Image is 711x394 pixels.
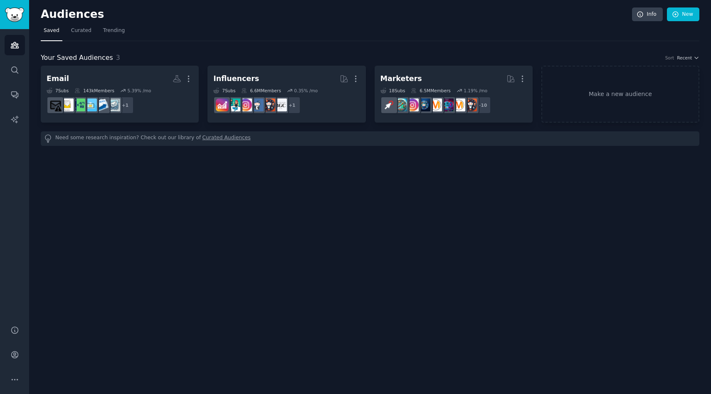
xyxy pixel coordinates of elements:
img: influencermarketing [227,98,240,111]
div: 5.39 % /mo [127,88,151,94]
div: 7 Sub s [47,88,69,94]
a: New [667,7,699,22]
img: email [49,98,62,111]
img: socialmedia [262,98,275,111]
div: Marketers [380,74,422,84]
a: Influencers7Subs6.6MMembers0.35% /mo+1BeautyGuruChattersocialmediaInstagramInstagramMarketinginfl... [207,66,365,123]
div: Influencers [213,74,259,84]
span: 3 [116,54,120,62]
img: coldemail [107,98,120,111]
span: Trending [103,27,125,34]
img: socialmedia [464,98,477,111]
span: Saved [44,27,59,34]
a: Email7Subs143kMembers5.39% /mo+1coldemailEmailmarketingEmailMarketingMasteryNewsletterManagersNew... [41,66,199,123]
div: + 1 [283,96,301,114]
img: InstagramMarketing [406,98,419,111]
div: 1.19 % /mo [464,88,487,94]
div: Need some research inspiration? Check out our library of [41,131,699,146]
div: 7 Sub s [213,88,235,94]
img: digital_marketing [417,98,430,111]
img: DigitalMarketing [429,98,442,111]
img: GummySearch logo [5,7,24,22]
a: Trending [100,24,128,41]
img: EmailMarketingMastery [84,98,97,111]
img: Instagram [251,98,264,111]
a: Info [632,7,663,22]
div: 143k Members [74,88,114,94]
div: + 1 [116,96,134,114]
div: Sort [665,55,674,61]
img: Emailmarketing [96,98,109,111]
a: Make a new audience [541,66,699,123]
div: + 10 [474,96,491,114]
h2: Audiences [41,8,632,21]
img: Affiliatemarketing [394,98,407,111]
div: 0.35 % /mo [294,88,318,94]
a: Curated [68,24,94,41]
img: NewsletterManagers [72,98,85,111]
img: PPC [383,98,395,111]
span: Curated [71,27,91,34]
div: 6.6M Members [241,88,281,94]
img: BeautyGuruChatter [274,98,287,111]
img: Newsletters [61,98,74,111]
div: Email [47,74,69,84]
img: InstagramMarketing [239,98,252,111]
a: Curated Audiences [202,134,251,143]
button: Recent [677,55,699,61]
div: 6.5M Members [411,88,450,94]
span: Recent [677,55,692,61]
img: SEO [441,98,454,111]
img: marketing [452,98,465,111]
a: Marketers18Subs6.5MMembers1.19% /mo+10socialmediamarketingSEODigitalMarketingdigital_marketingIns... [375,66,533,123]
img: InstagramGrowthTips [216,98,229,111]
span: Your Saved Audiences [41,53,113,63]
a: Saved [41,24,62,41]
div: 18 Sub s [380,88,405,94]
